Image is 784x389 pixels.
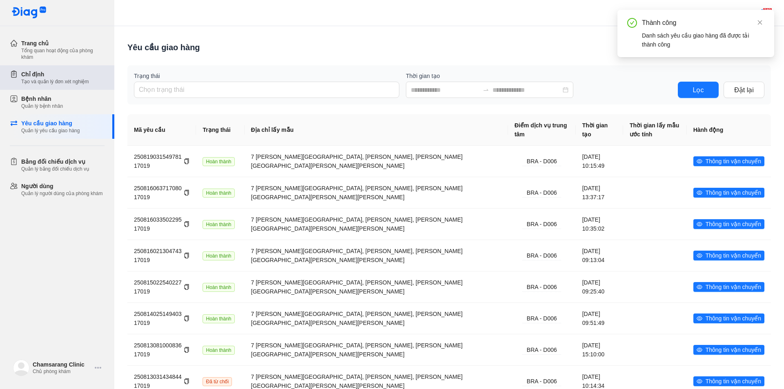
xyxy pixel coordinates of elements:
span: Hoàn thành [203,314,234,323]
span: eye [697,316,702,321]
div: BRA - D006 [522,220,561,229]
span: eye [697,253,702,258]
div: Quản lý yêu cầu giao hàng [21,127,80,134]
div: 7 [PERSON_NAME][GEOGRAPHIC_DATA], [PERSON_NAME], [PERSON_NAME][GEOGRAPHIC_DATA][PERSON_NAME][PERS... [251,247,501,265]
button: eyeThông tin vận chuyển [693,188,764,198]
th: Thời gian lấy mẫu ước tính [623,114,687,146]
th: Điểm dịch vụ trung tâm [508,114,576,146]
span: Thông tin vận chuyển [706,157,761,166]
td: [DATE] 13:37:17 [576,177,623,208]
div: BRA - D006 [522,377,561,386]
div: 7 [PERSON_NAME][GEOGRAPHIC_DATA], [PERSON_NAME], [PERSON_NAME][GEOGRAPHIC_DATA][PERSON_NAME][PERS... [251,152,501,170]
button: eyeThông tin vận chuyển [693,282,764,292]
div: Người dùng [21,182,102,190]
button: eyeThông tin vận chuyển [693,219,764,229]
div: 25081606371708017019 [134,184,189,202]
div: 7 [PERSON_NAME][GEOGRAPHIC_DATA], [PERSON_NAME], [PERSON_NAME][GEOGRAPHIC_DATA][PERSON_NAME][PERS... [251,278,501,296]
span: Thông tin vận chuyển [706,314,761,323]
span: eye [697,190,702,196]
span: swap-right [483,87,489,93]
span: Đã từ chối [203,377,232,386]
div: BRA - D006 [522,188,561,198]
div: BRA - D006 [522,157,561,166]
div: 7 [PERSON_NAME][GEOGRAPHIC_DATA], [PERSON_NAME], [PERSON_NAME][GEOGRAPHIC_DATA][PERSON_NAME][PERS... [251,215,501,233]
span: Thông tin vận chuyển [706,377,761,386]
span: copy [184,158,189,164]
span: Thông tin vận chuyển [706,220,761,229]
td: [DATE] 09:51:49 [576,302,623,334]
span: Thông tin vận chuyển [706,188,761,197]
div: Thành công [642,18,764,28]
div: BRA - D006 [522,282,561,292]
span: eye [697,221,702,227]
button: eyeThông tin vận chuyển [693,376,764,386]
button: eyeThông tin vận chuyển [693,156,764,166]
div: Danh sách yêu cầu giao hàng đã được tải thành công [642,31,764,49]
img: logo [13,360,29,376]
button: eyeThông tin vận chuyển [693,345,764,355]
th: Thời gian tạo [576,114,623,146]
div: Trang chủ [21,39,105,47]
button: eyeThông tin vận chuyển [693,251,764,260]
span: copy [184,190,189,196]
td: [DATE] 09:25:40 [576,271,623,302]
span: Hoàn thành [203,157,234,166]
span: Thông tin vận chuyển [706,282,761,291]
div: BRA - D006 [522,314,561,323]
img: logo [11,7,47,19]
span: eye [697,158,702,164]
div: Chỉ định [21,70,89,78]
button: Lọc [678,82,719,98]
div: Yêu cầu giao hàng [21,119,80,127]
span: Hoàn thành [203,251,234,260]
span: check-circle [627,18,637,28]
div: 25081502254022717019 [134,278,189,296]
div: Bảng đối chiếu dịch vụ [21,158,89,166]
div: 25081602130474317019 [134,247,189,265]
th: Hành động [687,114,771,146]
span: copy [184,253,189,258]
td: [DATE] 10:35:02 [576,208,623,240]
td: [DATE] 10:15:49 [576,146,623,177]
div: 25081903154978117019 [134,152,189,170]
span: copy [184,347,189,353]
span: Hoàn thành [203,220,234,229]
div: Tạo và quản lý đơn xét nghiệm [21,78,89,85]
th: Trạng thái [196,114,244,146]
div: Tổng quan hoạt động của phòng khám [21,47,105,60]
span: Thông tin vận chuyển [706,345,761,354]
span: copy [184,221,189,227]
div: BRA - D006 [522,345,561,355]
span: copy [184,284,189,290]
span: eye [697,378,702,384]
span: eye [697,347,702,353]
span: to [483,87,489,93]
span: Hoàn thành [203,189,234,198]
div: Quản lý người dùng của phòng khám [21,190,102,197]
span: Thông tin vận chuyển [706,251,761,260]
div: BRA - D006 [522,251,561,260]
span: Hoàn thành [203,346,234,355]
div: Quản lý bệnh nhân [21,103,63,109]
span: copy [184,378,189,384]
button: Đặt lại [724,82,764,98]
span: copy [184,316,189,321]
span: eye [697,284,702,290]
span: Đặt lại [734,85,754,95]
div: Chủ phòng khám [33,368,91,375]
span: close [757,20,763,25]
span: Lọc [693,85,704,95]
label: Trạng thái [134,72,399,80]
div: Chamsarang Clinic [33,361,91,368]
div: 7 [PERSON_NAME][GEOGRAPHIC_DATA], [PERSON_NAME], [PERSON_NAME][GEOGRAPHIC_DATA][PERSON_NAME][PERS... [251,341,501,359]
td: [DATE] 09:13:04 [576,240,623,271]
span: Hoàn thành [203,283,234,292]
div: 7 [PERSON_NAME][GEOGRAPHIC_DATA], [PERSON_NAME], [PERSON_NAME][GEOGRAPHIC_DATA][PERSON_NAME][PERS... [251,184,501,202]
div: 7 [PERSON_NAME][GEOGRAPHIC_DATA], [PERSON_NAME], [PERSON_NAME][GEOGRAPHIC_DATA][PERSON_NAME][PERS... [251,309,501,327]
button: eyeThông tin vận chuyển [693,313,764,323]
div: 25081402514940317019 [134,309,189,327]
div: 25081308100083617019 [134,341,189,359]
th: Địa chỉ lấy mẫu [245,114,508,146]
td: [DATE] 15:10:00 [576,334,623,365]
div: Bệnh nhân [21,95,63,103]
